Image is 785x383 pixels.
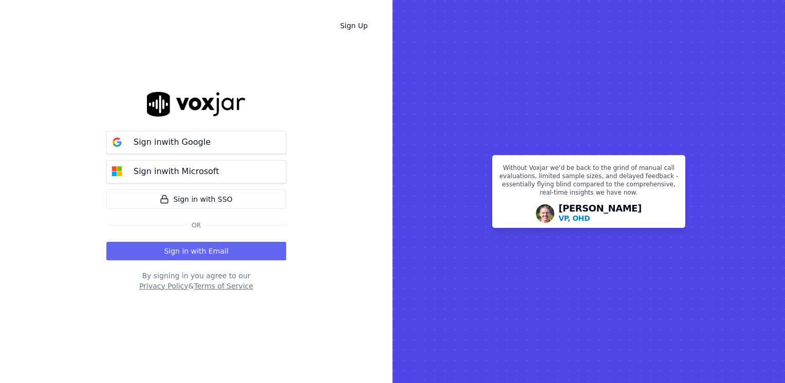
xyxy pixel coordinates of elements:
img: logo [147,92,246,116]
a: Sign Up [332,16,376,35]
button: Sign in with Email [106,242,286,260]
p: VP, OHD [558,213,590,223]
p: Sign in with Google [134,136,211,148]
img: google Sign in button [107,132,127,152]
div: [PERSON_NAME] [558,204,642,223]
img: Avatar [536,204,554,223]
button: Sign inwith Google [106,131,286,154]
button: Sign inwith Microsoft [106,160,286,183]
button: Terms of Service [194,281,253,291]
button: Privacy Policy [139,281,188,291]
a: Sign in with SSO [106,189,286,209]
p: Without Voxjar we’d be back to the grind of manual call evaluations, limited sample sizes, and de... [499,164,679,201]
span: Or [188,221,205,229]
div: By signing in you agree to our & [106,271,286,291]
p: Sign in with Microsoft [134,165,219,178]
img: microsoft Sign in button [107,161,127,182]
